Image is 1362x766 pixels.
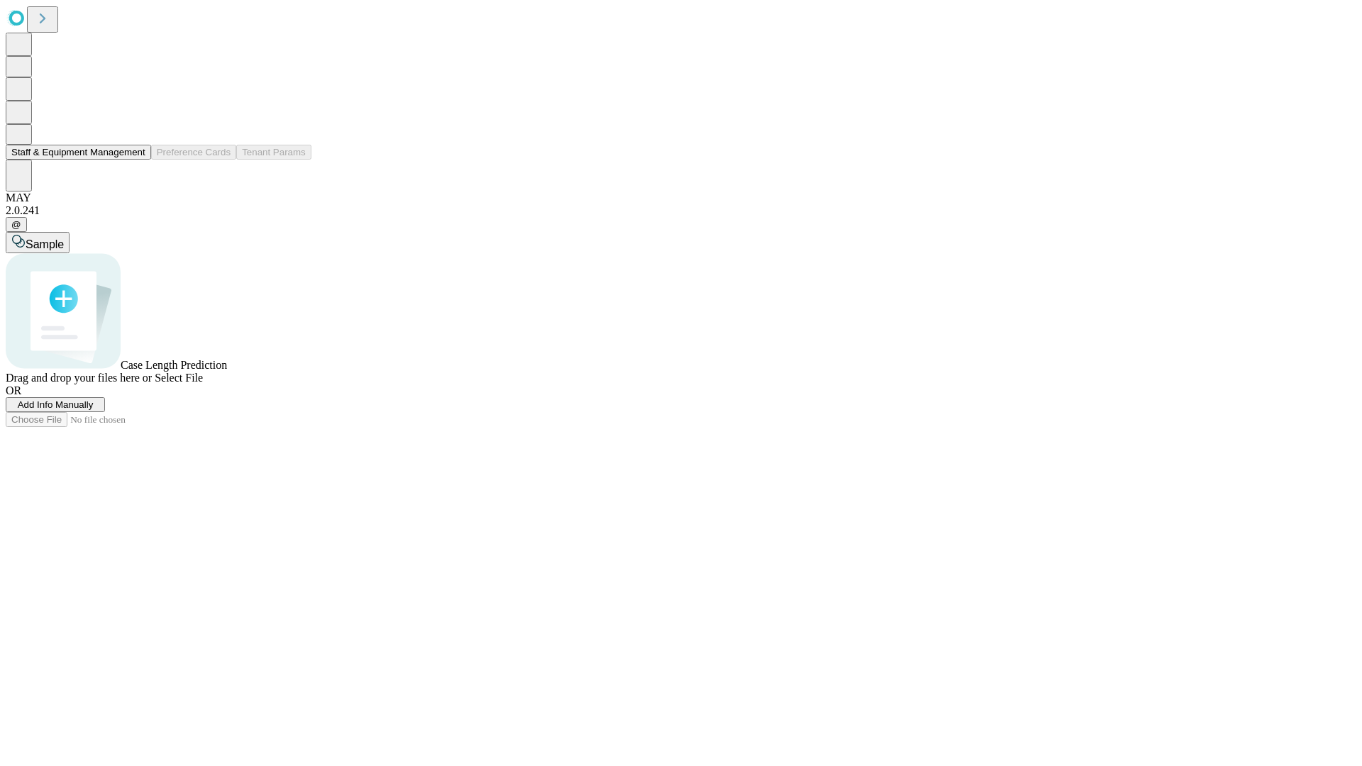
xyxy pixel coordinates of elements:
button: Tenant Params [236,145,311,160]
button: @ [6,217,27,232]
span: Case Length Prediction [121,359,227,371]
button: Staff & Equipment Management [6,145,151,160]
span: Add Info Manually [18,399,94,410]
span: Select File [155,372,203,384]
div: 2.0.241 [6,204,1356,217]
button: Preference Cards [151,145,236,160]
span: Sample [26,238,64,250]
span: @ [11,219,21,230]
button: Sample [6,232,70,253]
button: Add Info Manually [6,397,105,412]
span: OR [6,384,21,396]
span: Drag and drop your files here or [6,372,152,384]
div: MAY [6,191,1356,204]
